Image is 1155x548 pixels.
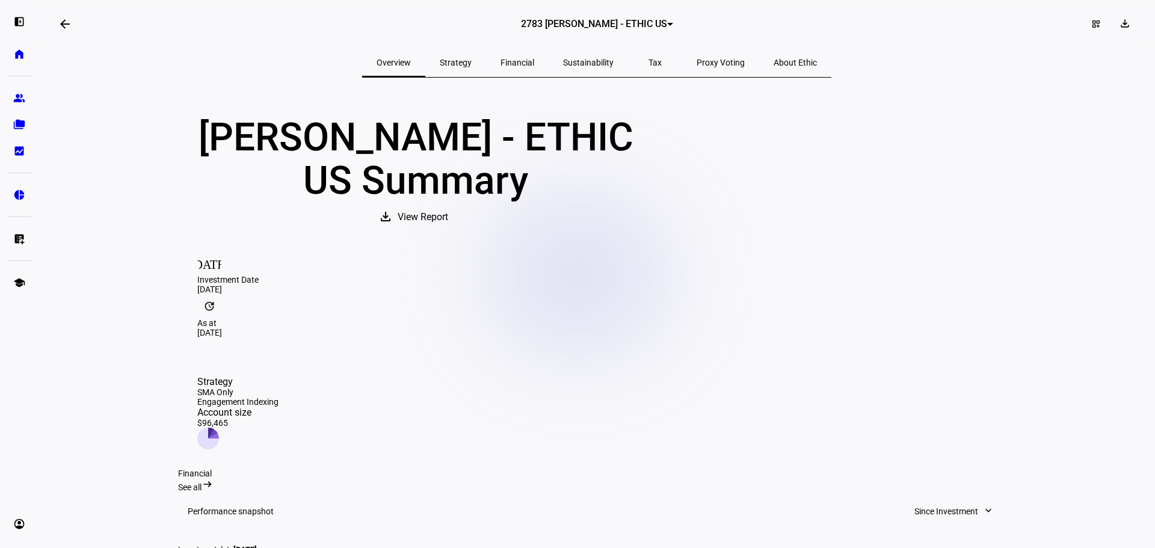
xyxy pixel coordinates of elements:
[178,482,202,492] span: See all
[197,397,279,407] div: Engagement Indexing
[440,58,472,67] span: Strategy
[13,145,25,157] eth-mat-symbol: bid_landscape
[197,407,279,418] div: Account size
[7,139,31,163] a: bid_landscape
[197,294,221,318] mat-icon: update
[58,17,72,31] mat-icon: arrow_backwards
[7,183,31,207] a: pie_chart
[188,506,274,516] h3: Performance snapshot
[197,251,221,275] mat-icon: [DATE]
[197,418,279,428] div: $96,465
[197,376,279,387] div: Strategy
[774,58,817,67] span: About Ethic
[13,518,25,530] eth-mat-symbol: account_circle
[982,505,994,517] mat-icon: expand_more
[13,189,25,201] eth-mat-symbol: pie_chart
[398,203,448,232] span: View Report
[202,478,214,490] mat-icon: arrow_right_alt
[500,58,534,67] span: Financial
[197,387,279,397] div: SMA Only
[13,48,25,60] eth-mat-symbol: home
[13,92,25,104] eth-mat-symbol: group
[13,119,25,131] eth-mat-symbol: folder_copy
[7,112,31,137] a: folder_copy
[902,499,1006,523] button: Since Investment
[197,318,996,328] div: As at
[366,203,465,232] button: View Report
[378,209,393,224] mat-icon: download
[377,58,411,67] span: Overview
[13,16,25,28] eth-mat-symbol: left_panel_open
[697,58,745,67] span: Proxy Voting
[914,499,978,523] span: Since Investment
[1091,19,1101,29] mat-icon: dashboard_customize
[7,86,31,110] a: group
[178,469,1015,478] div: Financial
[521,18,667,29] span: 2783 [PERSON_NAME] - ETHIC US
[197,328,996,337] div: [DATE]
[563,58,614,67] span: Sustainability
[7,42,31,66] a: home
[13,277,25,289] eth-mat-symbol: school
[1119,17,1131,29] mat-icon: download
[178,116,653,203] div: [PERSON_NAME] - ETHIC US Summary
[13,233,25,245] eth-mat-symbol: list_alt_add
[197,285,996,294] div: [DATE]
[197,275,996,285] div: Investment Date
[648,58,662,67] span: Tax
